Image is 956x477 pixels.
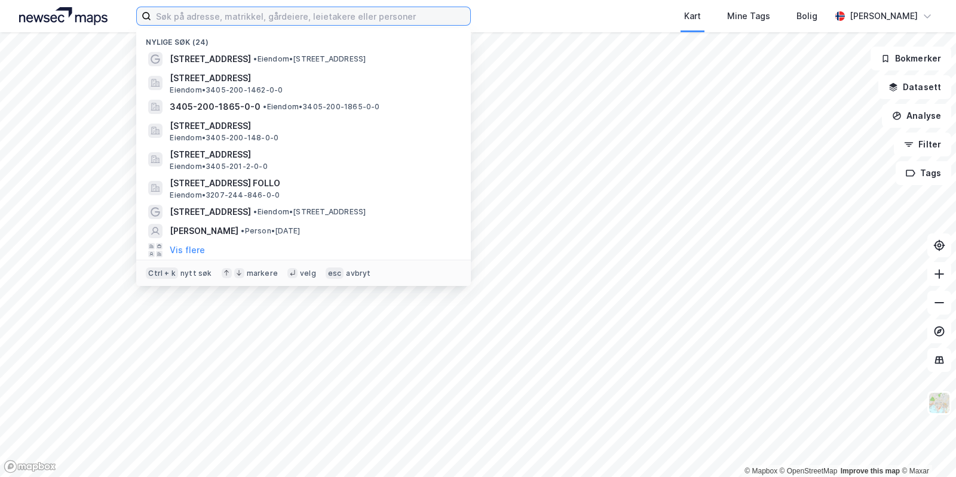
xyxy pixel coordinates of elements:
[170,100,261,114] span: 3405-200-1865-0-0
[136,28,471,50] div: Nylige søk (24)
[263,102,379,112] span: Eiendom • 3405-200-1865-0-0
[146,267,178,279] div: Ctrl + k
[253,207,366,217] span: Eiendom • [STREET_ADDRESS]
[346,269,370,278] div: avbryt
[894,133,951,156] button: Filter
[170,119,456,133] span: [STREET_ADDRESS]
[241,226,244,235] span: •
[241,226,300,236] span: Person • [DATE]
[170,205,251,219] span: [STREET_ADDRESS]
[300,269,316,278] div: velg
[247,269,278,278] div: markere
[253,54,257,63] span: •
[170,176,456,190] span: [STREET_ADDRESS] FOLLO
[4,460,56,473] a: Mapbox homepage
[170,147,456,162] span: [STREET_ADDRESS]
[928,392,951,414] img: Z
[326,267,344,279] div: esc
[780,467,838,475] a: OpenStreetMap
[170,133,278,143] span: Eiendom • 3405-200-148-0-0
[170,224,238,238] span: [PERSON_NAME]
[253,54,366,64] span: Eiendom • [STREET_ADDRESS]
[170,162,267,171] span: Eiendom • 3405-201-2-0-0
[841,467,900,475] a: Improve this map
[170,243,205,257] button: Vis flere
[882,104,951,128] button: Analyse
[896,420,956,477] iframe: Chat Widget
[180,269,212,278] div: nytt søk
[253,207,257,216] span: •
[896,420,956,477] div: Kontrollprogram for chat
[170,71,456,85] span: [STREET_ADDRESS]
[19,7,108,25] img: logo.a4113a55bc3d86da70a041830d287a7e.svg
[727,9,770,23] div: Mine Tags
[170,52,251,66] span: [STREET_ADDRESS]
[263,102,266,111] span: •
[896,161,951,185] button: Tags
[170,190,280,200] span: Eiendom • 3207-244-846-0-0
[684,9,701,23] div: Kart
[850,9,918,23] div: [PERSON_NAME]
[170,85,283,95] span: Eiendom • 3405-200-1462-0-0
[878,75,951,99] button: Datasett
[871,47,951,70] button: Bokmerker
[796,9,817,23] div: Bolig
[744,467,777,475] a: Mapbox
[151,7,470,25] input: Søk på adresse, matrikkel, gårdeiere, leietakere eller personer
